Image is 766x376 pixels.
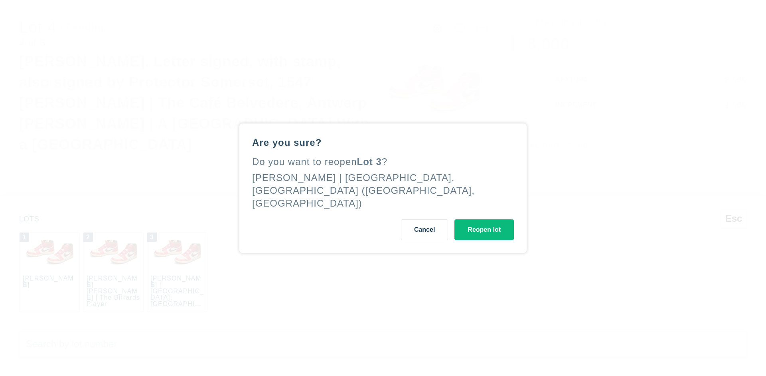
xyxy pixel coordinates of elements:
[357,156,382,167] span: Lot 3
[252,155,514,168] div: Do you want to reopen ?
[252,172,475,209] div: [PERSON_NAME] | [GEOGRAPHIC_DATA], [GEOGRAPHIC_DATA] ([GEOGRAPHIC_DATA], [GEOGRAPHIC_DATA])
[401,219,448,240] button: Cancel
[454,219,514,240] button: Reopen lot
[252,136,514,149] div: Are you sure?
